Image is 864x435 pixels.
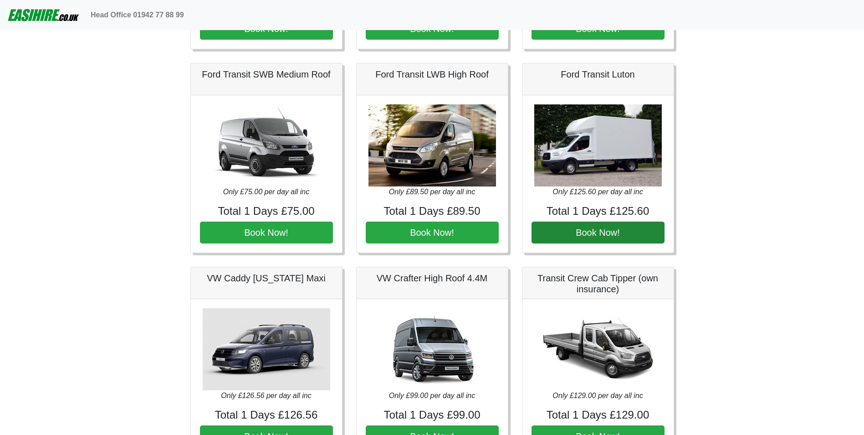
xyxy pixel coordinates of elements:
img: Transit Crew Cab Tipper (own insurance) [534,308,662,390]
h4: Total 1 Days £125.60 [532,205,665,218]
b: Head Office 01942 77 88 99 [91,11,184,19]
h5: Ford Transit LWB High Roof [366,69,499,80]
img: Ford Transit Luton [534,104,662,186]
img: Ford Transit LWB High Roof [368,104,496,186]
img: Ford Transit SWB Medium Roof [203,104,330,186]
h5: VW Crafter High Roof 4.4M [366,273,499,284]
h5: Ford Transit Luton [532,69,665,80]
h4: Total 1 Days £129.00 [532,409,665,422]
i: Only £126.56 per day all inc [221,392,311,399]
img: VW Caddy California Maxi [203,308,330,390]
i: Only £99.00 per day all inc [389,392,475,399]
h4: Total 1 Days £75.00 [200,205,333,218]
button: Book Now! [532,222,665,243]
h4: Total 1 Days £89.50 [366,205,499,218]
h4: Total 1 Days £126.56 [200,409,333,422]
img: VW Crafter High Roof 4.4M [368,308,496,390]
i: Only £125.60 per day all inc [552,188,643,196]
i: Only £75.00 per day all inc [223,188,309,196]
h4: Total 1 Days £99.00 [366,409,499,422]
h5: VW Caddy [US_STATE] Maxi [200,273,333,284]
button: Book Now! [366,222,499,243]
i: Only £129.00 per day all inc [552,392,643,399]
a: Head Office 01942 77 88 99 [87,6,188,24]
h5: Ford Transit SWB Medium Roof [200,69,333,80]
h5: Transit Crew Cab Tipper (own insurance) [532,273,665,295]
i: Only £89.50 per day all inc [389,188,475,196]
button: Book Now! [200,222,333,243]
img: easihire_logo_small.png [7,6,80,24]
